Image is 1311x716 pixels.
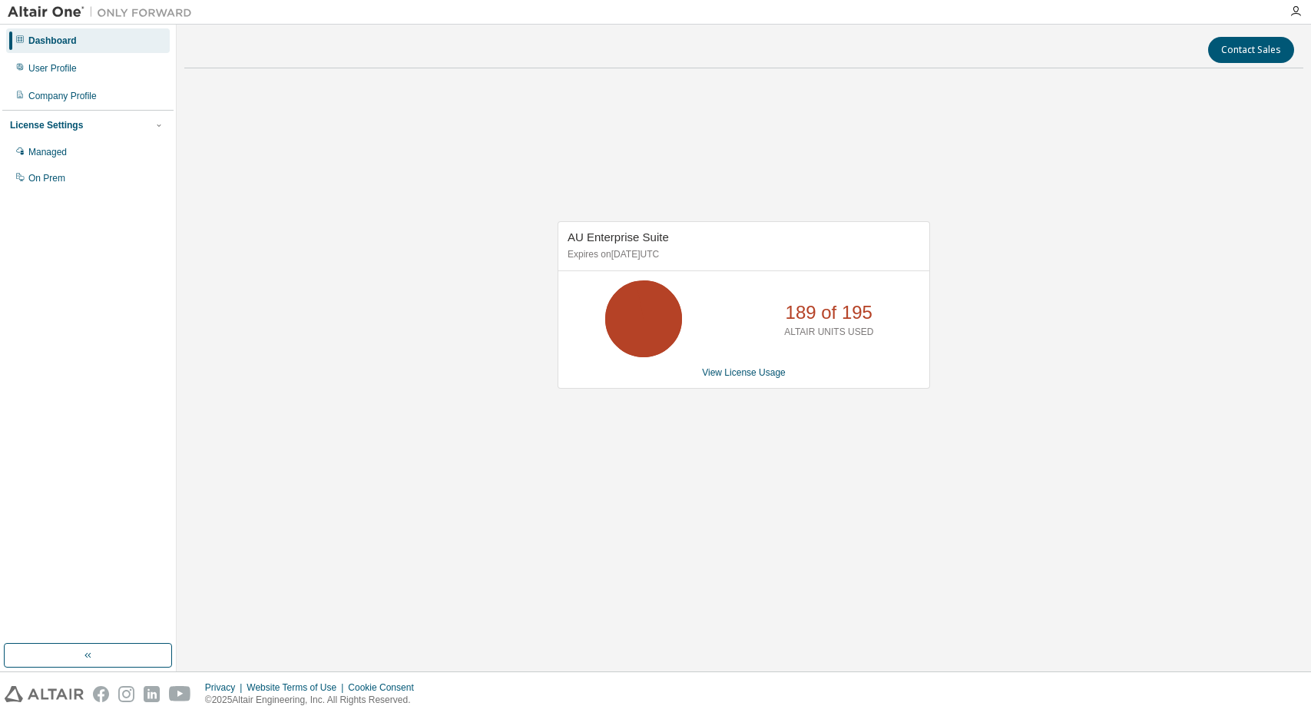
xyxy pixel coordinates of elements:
div: Dashboard [28,35,77,47]
p: © 2025 Altair Engineering, Inc. All Rights Reserved. [205,694,423,707]
div: Privacy [205,681,247,694]
div: On Prem [28,172,65,184]
p: Expires on [DATE] UTC [568,248,916,261]
div: License Settings [10,119,83,131]
p: ALTAIR UNITS USED [784,326,873,339]
div: Company Profile [28,90,97,102]
img: youtube.svg [169,686,191,702]
div: Website Terms of Use [247,681,348,694]
p: 189 of 195 [786,300,872,326]
div: Managed [28,146,67,158]
img: Altair One [8,5,200,20]
img: altair_logo.svg [5,686,84,702]
img: linkedin.svg [144,686,160,702]
img: instagram.svg [118,686,134,702]
img: facebook.svg [93,686,109,702]
span: AU Enterprise Suite [568,230,669,244]
div: Cookie Consent [348,681,422,694]
a: View License Usage [702,367,786,378]
div: User Profile [28,62,77,75]
button: Contact Sales [1208,37,1294,63]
